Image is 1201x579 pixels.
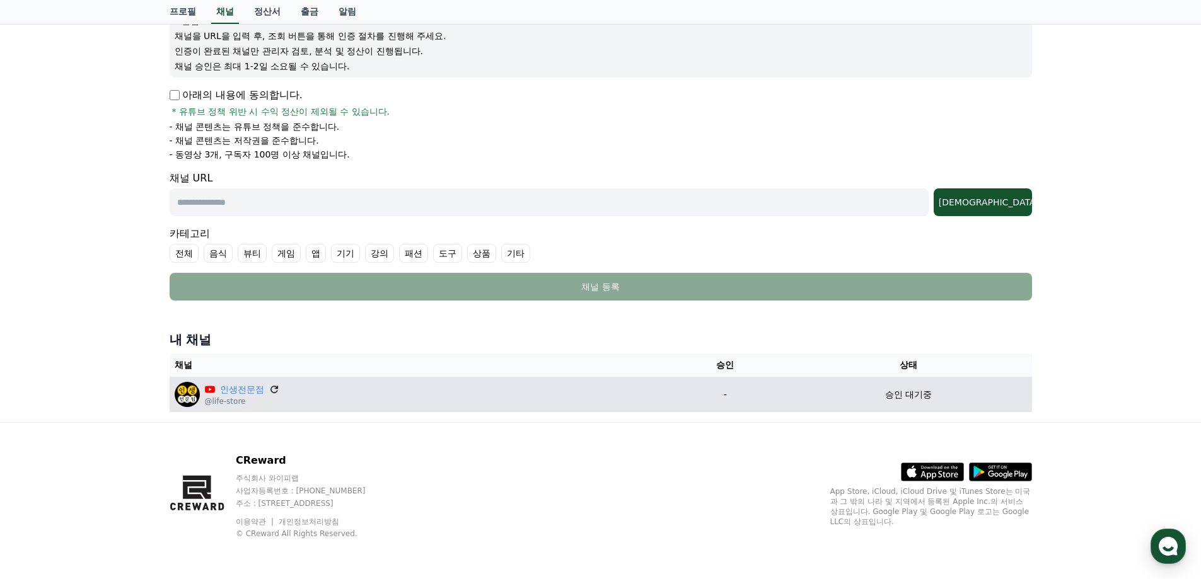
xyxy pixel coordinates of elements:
label: 기기 [331,244,360,263]
div: [DEMOGRAPHIC_DATA] [939,196,1027,209]
a: 홈 [4,399,83,431]
th: 채널 [170,353,666,377]
label: 상품 [467,244,496,263]
a: 개인정보처리방침 [279,517,339,526]
label: 도구 [433,244,462,263]
a: 이용약관 [236,517,276,526]
a: 설정 [163,399,242,431]
span: 설정 [195,418,210,428]
button: 채널 등록 [170,273,1032,301]
label: 게임 [272,244,301,263]
p: 승인 대기중 [885,388,932,401]
label: 뷰티 [238,244,267,263]
div: 채널 등록 [195,280,1007,293]
label: 기타 [501,244,530,263]
div: 카테고리 [170,226,1032,263]
p: - 채널 콘텐츠는 유튜브 정책을 준수합니다. [170,120,340,133]
p: - [670,388,780,401]
p: 채널 승인은 최대 1-2일 소요될 수 있습니다. [175,60,1027,72]
span: * 유튜브 정책 위반 시 수익 정산이 제외될 수 있습니다. [172,105,390,118]
label: 강의 [365,244,394,263]
label: 음식 [204,244,233,263]
button: [DEMOGRAPHIC_DATA] [934,188,1032,216]
span: 홈 [40,418,47,428]
label: 패션 [399,244,428,263]
th: 상태 [785,353,1031,377]
p: - 채널 콘텐츠는 저작권을 준수합니다. [170,134,319,147]
label: 전체 [170,244,199,263]
p: CReward [236,453,390,468]
th: 승인 [665,353,785,377]
p: 주소 : [STREET_ADDRESS] [236,498,390,508]
a: 인생전문점 [220,383,264,396]
img: 인생전문점 [175,382,200,407]
p: @life-store [205,396,279,406]
p: App Store, iCloud, iCloud Drive 및 iTunes Store는 미국과 그 밖의 나라 및 지역에서 등록된 Apple Inc.의 서비스 상표입니다. Goo... [830,486,1032,527]
div: 채널 URL [170,171,1032,216]
p: 주식회사 와이피랩 [236,473,390,483]
p: - 동영상 3개, 구독자 100명 이상 채널입니다. [170,148,350,161]
span: 대화 [115,419,131,429]
p: 채널을 URL을 입력 후, 조회 버튼을 통해 인증 절차를 진행해 주세요. [175,30,1027,42]
a: 대화 [83,399,163,431]
p: © CReward All Rights Reserved. [236,529,390,539]
p: 인증이 완료된 채널만 관리자 검토, 분석 및 정산이 진행됩니다. [175,45,1027,57]
label: 앱 [306,244,326,263]
p: 아래의 내용에 동의합니다. [170,88,303,103]
p: 사업자등록번호 : [PHONE_NUMBER] [236,486,390,496]
h4: 내 채널 [170,331,1032,348]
